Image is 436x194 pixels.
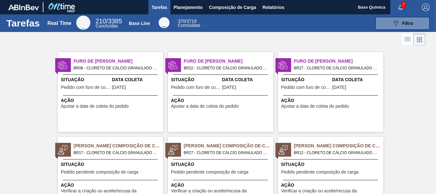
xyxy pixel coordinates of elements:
[178,19,200,27] div: Base Line
[74,58,163,65] span: Furo de Coleta
[402,21,413,26] span: Filtro
[168,145,178,155] img: status
[74,149,158,156] span: BR17 - CLORETO DE CÁLCIO GRANULADO Pedido - 2016882
[263,4,284,11] span: Relatórios
[61,76,110,83] span: Situação
[61,85,110,90] span: Pedido com furo de coleta
[294,149,378,156] span: BR12 - CLORETO DE CÁLCIO GRANULADO Pedido - 2016887
[171,85,221,90] span: Pedido com furo de coleta
[281,97,382,104] span: Ação
[95,19,122,28] div: Real Time
[8,4,39,10] img: TNhmsLtSVTkK8tSr43FrP2fwEKptu5GPRR3wAAAABJRU5ErkJggg==
[112,76,162,83] span: Data Coleta
[281,85,331,90] span: Pedido com furo de coleta
[178,23,200,28] span: Concluídas
[401,1,406,8] span: 7
[294,65,378,72] span: BR27 - CLORETO DE CÁLCIO GRANULADO Pedido - 2006635
[184,149,268,156] span: BR27 - CLORETO DE CÁLCIO GRANULADO Pedido - 2016883
[184,65,268,72] span: BR22 - CLORETO DE CÁLCIO GRANULADO Pedido - 2009904
[278,145,288,155] img: status
[61,104,129,109] span: Ajustar a data de coleta do pedido
[95,18,106,25] span: 210
[61,97,162,104] span: Ação
[76,16,90,30] div: Real Time
[47,20,71,26] div: Real Time
[171,161,272,168] span: Situação
[171,170,249,175] span: Pedido pendente composição de carga
[95,23,118,28] span: Concluídas
[178,19,196,24] span: / 3719
[171,76,221,83] span: Situação
[184,143,273,149] span: Pedido Aguardando Composição de Carga
[74,65,158,72] span: BR08 - CLORETO DE CÁLCIO GRANULADO Pedido - 2006636
[413,34,425,46] div: Visão em Cards
[178,19,185,24] span: 370
[390,3,411,12] button: Notificações
[6,19,40,27] h1: Tarefas
[74,143,163,149] span: Pedido Aguardando Composição de Carga
[281,161,382,168] span: Situação
[171,97,272,104] span: Ação
[281,170,359,175] span: Pedido pendente composição de carga
[159,17,169,28] div: Base Line
[58,60,68,70] img: status
[281,182,382,189] span: Ação
[332,76,382,83] span: Data Coleta
[61,170,139,175] span: Pedido pendente composição de carga
[332,85,346,90] span: 21/08/2025
[168,60,178,70] img: status
[402,34,413,46] div: Visão em Lista
[222,76,272,83] span: Data Coleta
[112,85,126,90] span: 18/08/2025
[174,4,203,11] span: Planejamento
[209,4,256,11] span: Composição de Carga
[294,58,383,65] span: Furo de Coleta
[129,21,150,26] div: Base Line
[61,182,162,189] span: Ação
[171,104,239,109] span: Ajustar a data de coleta do pedido
[171,182,272,189] span: Ação
[281,76,331,83] span: Situação
[375,17,430,30] button: Filtro
[222,85,236,90] span: 15/08/2025
[281,104,349,109] span: Ajustar a data de coleta do pedido
[278,60,288,70] img: status
[184,58,273,65] span: Furo de Coleta
[61,161,162,168] span: Situação
[58,145,68,155] img: status
[95,18,122,25] span: / 3385
[152,4,167,11] span: Tarefas
[294,143,383,149] span: Pedido Aguardando Composição de Carga
[422,4,430,11] img: Logout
